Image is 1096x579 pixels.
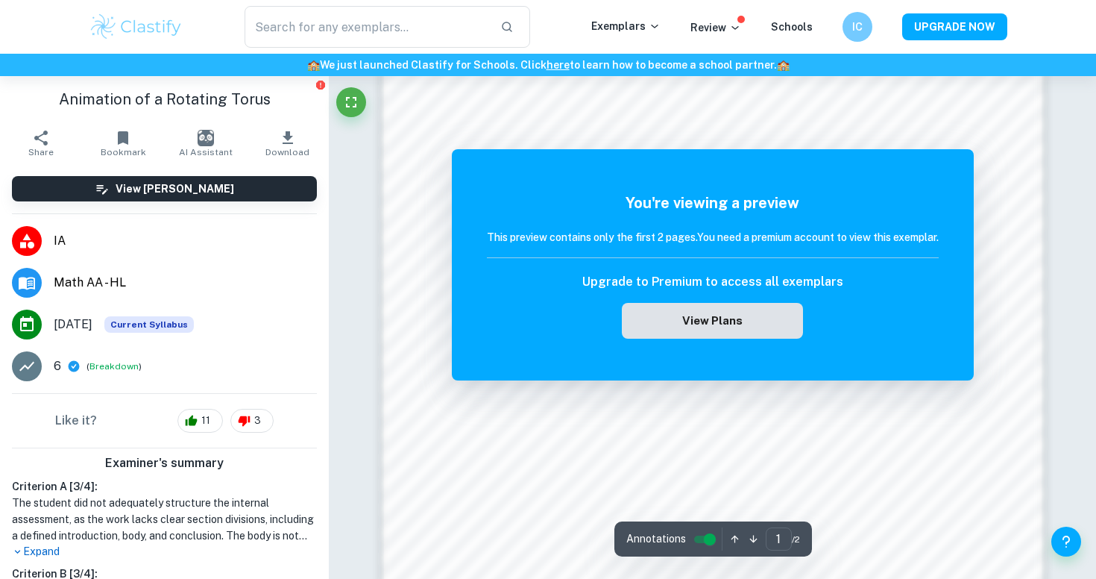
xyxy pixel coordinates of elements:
h6: This preview contains only the first 2 pages. You need a premium account to view this exemplar. [487,229,939,245]
p: 6 [54,357,61,375]
span: 🏫 [307,59,320,71]
p: Review [690,19,741,36]
h6: Upgrade to Premium to access all exemplars [582,273,843,291]
button: UPGRADE NOW [902,13,1007,40]
h6: IC [849,19,866,35]
button: Fullscreen [336,87,366,117]
span: [DATE] [54,316,92,334]
img: Clastify logo [89,12,183,42]
p: Exemplars [591,18,661,34]
a: Schools [771,21,813,33]
span: / 2 [792,533,800,546]
span: Download [265,147,309,157]
span: Math AA - HL [54,274,317,292]
h1: Animation of a Rotating Torus [12,88,317,110]
h6: View [PERSON_NAME] [116,181,234,197]
button: Help and Feedback [1051,527,1081,557]
h5: You're viewing a preview [487,192,939,214]
button: AI Assistant [165,122,247,164]
span: IA [54,232,317,250]
span: Bookmark [101,147,146,157]
img: AI Assistant [198,130,214,146]
h6: We just launched Clastify for Schools. Click to learn how to become a school partner. [3,57,1093,73]
input: Search for any exemplars... [245,6,488,48]
h1: The student did not adequately structure the internal assessment, as the work lacks clear section... [12,495,317,544]
button: Report issue [315,79,326,90]
span: Current Syllabus [104,316,194,333]
button: Bookmark [82,122,164,164]
button: IC [843,12,872,42]
h6: Like it? [55,412,97,430]
span: 11 [193,413,218,428]
a: here [547,59,570,71]
button: View Plans [622,303,802,339]
p: Expand [12,544,317,560]
div: This exemplar is based on the current syllabus. Feel free to refer to it for inspiration/ideas wh... [104,316,194,333]
span: 3 [246,413,269,428]
button: View [PERSON_NAME] [12,176,317,201]
span: 🏫 [777,59,790,71]
span: AI Assistant [179,147,233,157]
button: Download [247,122,329,164]
span: Annotations [626,531,686,547]
h6: Criterion A [ 3 / 4 ]: [12,478,317,495]
button: Breakdown [89,360,139,373]
span: ( ) [86,360,142,374]
span: Share [28,147,54,157]
h6: Examiner's summary [6,454,323,472]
